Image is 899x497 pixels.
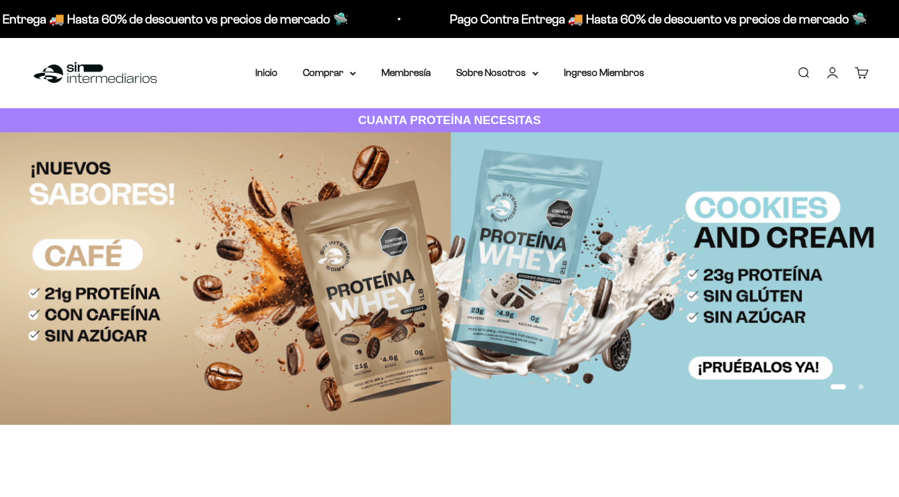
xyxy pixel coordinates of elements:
[381,67,431,78] a: Membresía
[564,67,644,78] a: Ingreso Miembros
[299,9,717,29] p: Pago Contra Entrega 🚚 Hasta 60% de descuento vs precios de mercado 🛸
[456,65,539,81] summary: Sobre Nosotros
[303,65,356,81] summary: Comprar
[255,67,277,78] a: Inicio
[358,113,541,127] strong: CUANTA PROTEÍNA NECESITAS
